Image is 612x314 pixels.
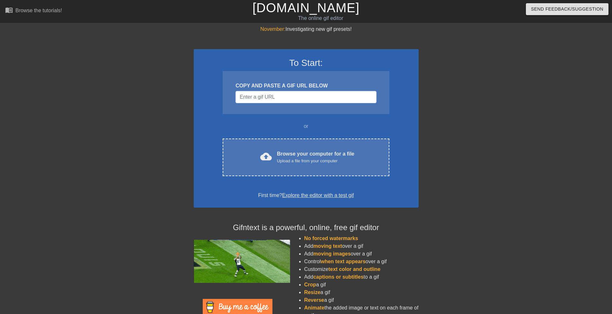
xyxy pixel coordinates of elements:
a: Explore the editor with a test gif [282,193,354,198]
span: text color and outline [328,266,380,272]
div: Investigating new gif presets! [194,25,419,33]
li: Add to a gif [304,273,419,281]
a: [DOMAIN_NAME] [253,1,359,15]
div: Browse the tutorials! [15,8,62,13]
span: moving images [313,251,350,256]
span: Animate [304,305,324,310]
span: Resize [304,290,321,295]
span: cloud_upload [260,151,272,162]
li: Control over a gif [304,258,419,265]
li: Customize [304,265,419,273]
span: moving text [313,243,342,249]
li: a gif [304,289,419,296]
div: Browse your computer for a file [277,150,354,164]
button: Send Feedback/Suggestion [526,3,608,15]
li: a gif [304,281,419,289]
img: football_small.gif [194,240,290,283]
li: Add over a gif [304,242,419,250]
div: COPY AND PASTE A GIF URL BELOW [235,82,376,90]
span: Reverse [304,297,324,303]
span: captions or subtitles [313,274,363,280]
div: The online gif editor [207,14,434,22]
span: when text appears [321,259,366,264]
span: No forced watermarks [304,236,358,241]
a: Browse the tutorials! [5,6,62,16]
div: First time? [202,192,410,199]
h3: To Start: [202,58,410,68]
li: Add over a gif [304,250,419,258]
input: Username [235,91,376,103]
span: menu_book [5,6,13,14]
li: a gif [304,296,419,304]
h4: Gifntext is a powerful, online, free gif editor [194,223,419,232]
div: or [210,122,402,130]
span: Crop [304,282,316,287]
span: November: [260,26,285,32]
div: Upload a file from your computer [277,158,354,164]
span: Send Feedback/Suggestion [531,5,603,13]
